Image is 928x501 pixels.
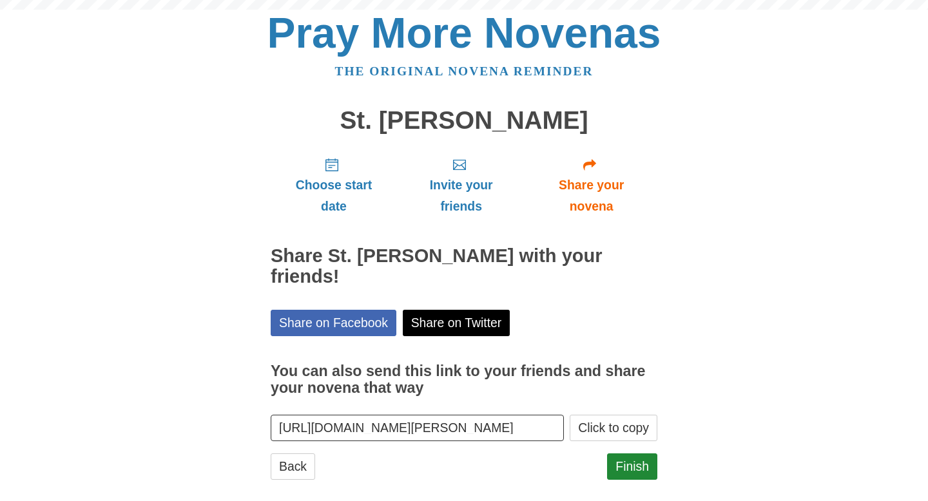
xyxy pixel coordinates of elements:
a: Choose start date [271,147,397,223]
a: Share on Twitter [403,310,510,336]
span: Invite your friends [410,175,512,217]
h3: You can also send this link to your friends and share your novena that way [271,363,657,396]
a: Back [271,453,315,480]
span: Share your novena [538,175,644,217]
a: Pray More Novenas [267,9,661,57]
a: The original novena reminder [335,64,594,78]
a: Share your novena [525,147,657,223]
span: Choose start date [284,175,384,217]
a: Finish [607,453,657,480]
a: Share on Facebook [271,310,396,336]
a: Invite your friends [397,147,525,223]
h1: St. [PERSON_NAME] [271,107,657,135]
button: Click to copy [570,415,657,441]
h2: Share St. [PERSON_NAME] with your friends! [271,246,657,287]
